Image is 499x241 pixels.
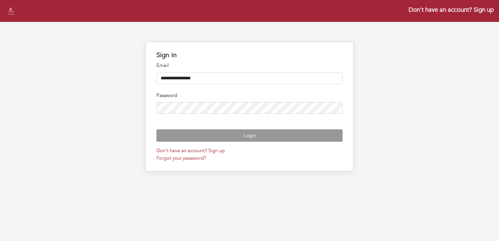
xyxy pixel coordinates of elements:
[156,62,343,69] p: Email
[5,5,17,17] img: stevens_logo.png
[156,51,343,59] h1: Sign in
[156,155,206,161] a: Forgot your password?
[409,6,494,14] a: Don't have an account? Sign up
[156,147,225,154] a: Don't have an account? Sign up
[156,92,343,99] p: Password
[156,129,343,142] button: Login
